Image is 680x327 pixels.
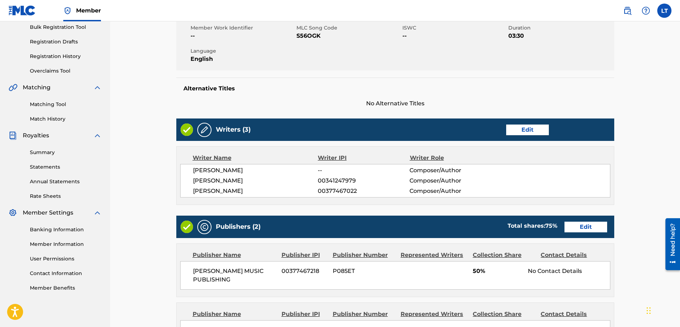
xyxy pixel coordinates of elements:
a: Overclaims Tool [30,67,102,75]
span: [PERSON_NAME] MUSIC PUBLISHING [193,267,277,284]
div: Collection Share [473,251,535,259]
div: Publisher Number [333,310,395,318]
span: Member Work Identifier [191,24,295,32]
span: P085ET [333,267,395,275]
div: Total shares: [508,222,557,230]
h5: Alternative Titles [183,85,607,92]
div: Represented Writers [401,310,467,318]
div: Contact Details [541,251,603,259]
div: Contact Details [541,310,603,318]
span: 75 % [545,222,557,229]
span: Language [191,47,295,55]
img: Writers [200,126,209,134]
span: S56OGK [296,32,401,40]
a: Member Information [30,241,102,248]
a: Edit [506,125,549,135]
a: Registration History [30,53,102,60]
div: Publisher IPI [282,251,327,259]
iframe: Resource Center [660,216,680,273]
span: Composer/Author [409,166,493,175]
a: Matching Tool [30,101,102,108]
iframe: Chat Widget [644,293,680,327]
span: -- [191,32,295,40]
div: Publisher Name [193,310,276,318]
img: Valid [181,221,193,233]
div: User Menu [657,4,671,18]
span: Matching [23,83,50,92]
span: 50% [473,267,523,275]
span: 03:30 [508,32,612,40]
span: Royalties [23,131,49,140]
a: Bulk Registration Tool [30,23,102,31]
span: No Alternative Titles [176,99,614,108]
img: expand [93,209,102,217]
img: expand [93,131,102,140]
div: Represented Writers [401,251,467,259]
h5: Writers (3) [216,126,251,134]
a: Banking Information [30,226,102,233]
img: Royalties [9,131,17,140]
div: Drag [647,300,651,321]
div: Writer IPI [318,154,410,162]
a: Registration Drafts [30,38,102,46]
img: Member Settings [9,209,17,217]
a: Summary [30,149,102,156]
a: Member Benefits [30,284,102,292]
div: Writer Name [193,154,318,162]
span: Composer/Author [409,187,493,195]
span: Member Settings [23,209,73,217]
span: Composer/Author [409,176,493,185]
span: 00341247979 [318,176,409,185]
span: [PERSON_NAME] [193,187,318,195]
a: Annual Statements [30,178,102,185]
a: Contact Information [30,270,102,277]
div: Writer Role [410,154,493,162]
div: No Contact Details [528,267,610,275]
span: MLC Song Code [296,24,401,32]
span: Member [76,6,101,15]
img: Publishers [200,223,209,231]
div: Publisher Number [333,251,395,259]
span: [PERSON_NAME] [193,166,318,175]
img: MLC Logo [9,5,36,16]
div: Publisher Name [193,251,276,259]
a: Edit [564,222,607,232]
span: ISWC [402,24,507,32]
div: Help [639,4,653,18]
span: [PERSON_NAME] [193,176,318,185]
img: search [623,6,632,15]
div: Publisher IPI [282,310,327,318]
span: 00377467218 [282,267,327,275]
div: Collection Share [473,310,535,318]
img: help [642,6,650,15]
img: Matching [9,83,17,92]
span: English [191,55,295,63]
span: -- [318,166,409,175]
span: 00377467022 [318,187,409,195]
a: Rate Sheets [30,192,102,200]
a: Statements [30,163,102,171]
img: Valid [181,123,193,136]
span: -- [402,32,507,40]
a: Public Search [620,4,635,18]
img: expand [93,83,102,92]
h5: Publishers (2) [216,223,261,231]
a: Match History [30,115,102,123]
a: User Permissions [30,255,102,263]
span: Duration [508,24,612,32]
img: Top Rightsholder [63,6,72,15]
